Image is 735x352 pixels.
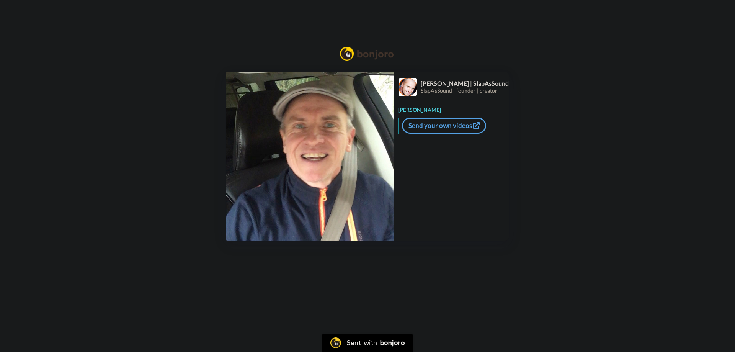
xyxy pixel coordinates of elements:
div: [PERSON_NAME] [394,102,509,114]
img: Bonjoro Logo [340,47,394,61]
div: [PERSON_NAME] | SlapAsSound [421,80,509,87]
a: Send your own videos [402,118,486,134]
img: Profile Image [399,78,417,96]
div: SlapAsSound | founder | creator [421,88,509,94]
img: 4e32f7b1-6de6-4534-b68d-0f39c365de53-thumb.jpg [226,72,394,241]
